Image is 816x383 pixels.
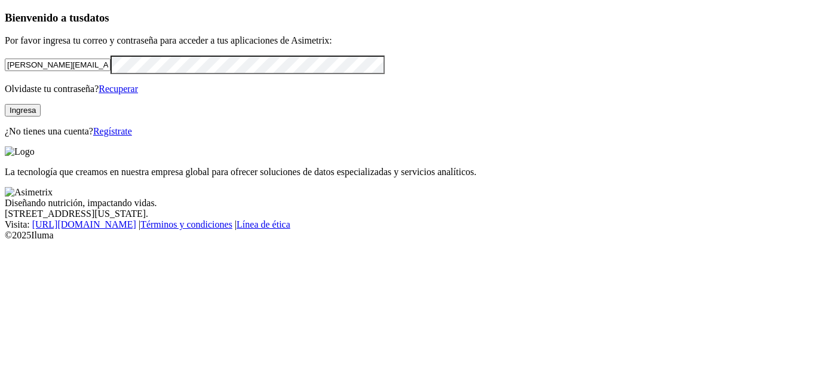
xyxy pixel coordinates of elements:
a: Línea de ética [237,219,290,229]
div: Diseñando nutrición, impactando vidas. [5,198,811,209]
button: Ingresa [5,104,41,117]
a: Recuperar [99,84,138,94]
a: [URL][DOMAIN_NAME] [32,219,136,229]
div: [STREET_ADDRESS][US_STATE]. [5,209,811,219]
p: ¿No tienes una cuenta? [5,126,811,137]
p: Por favor ingresa tu correo y contraseña para acceder a tus aplicaciones de Asimetrix: [5,35,811,46]
img: Asimetrix [5,187,53,198]
a: Términos y condiciones [140,219,232,229]
h3: Bienvenido a tus [5,11,811,24]
p: Olvidaste tu contraseña? [5,84,811,94]
div: © 2025 Iluma [5,230,811,241]
a: Regístrate [93,126,132,136]
p: La tecnología que creamos en nuestra empresa global para ofrecer soluciones de datos especializad... [5,167,811,177]
input: Tu correo [5,59,111,71]
span: datos [84,11,109,24]
div: Visita : | | [5,219,811,230]
img: Logo [5,146,35,157]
